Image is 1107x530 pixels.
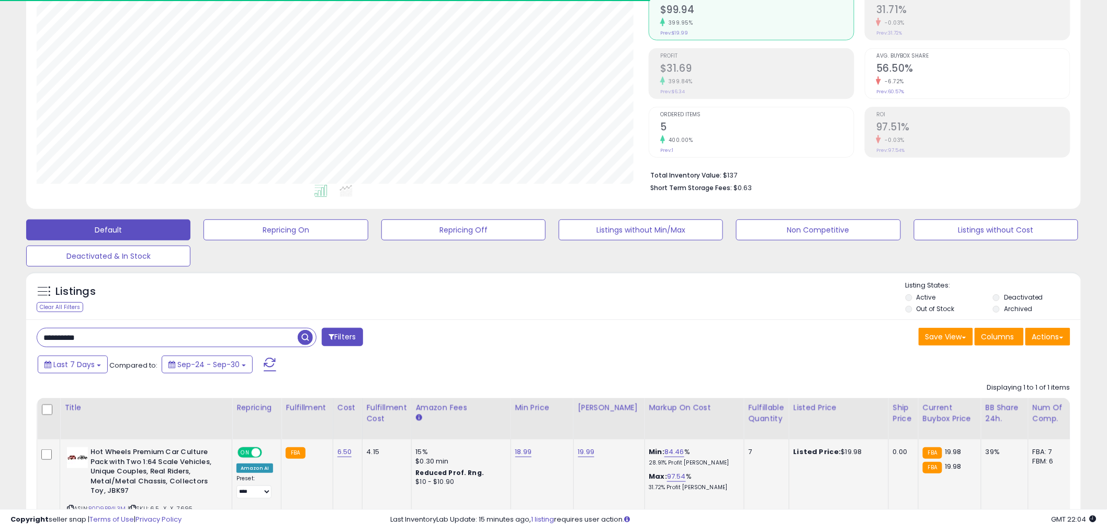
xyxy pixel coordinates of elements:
[986,402,1024,424] div: BB Share 24h.
[236,402,277,413] div: Repricing
[67,447,88,468] img: 310hMlfZTJL._SL40_.jpg
[416,402,506,413] div: Amazon Fees
[987,383,1070,393] div: Displaying 1 to 1 of 1 items
[876,121,1070,135] h2: 97.51%
[135,514,182,524] a: Privacy Policy
[649,402,740,413] div: Markup on Cost
[660,62,854,76] h2: $31.69
[981,332,1014,342] span: Columns
[578,447,595,457] a: 19.99
[286,402,328,413] div: Fulfillment
[664,447,684,457] a: 84.46
[37,302,83,312] div: Clear All Filters
[650,183,732,192] b: Short Term Storage Fees:
[10,514,49,524] strong: Copyright
[649,484,736,491] p: 31.72% Profit [PERSON_NAME]
[660,30,688,36] small: Prev: $19.99
[416,478,503,487] div: $10 - $10.90
[337,447,352,457] a: 6.50
[919,328,973,346] button: Save View
[239,448,252,457] span: ON
[391,515,1097,525] div: Last InventoryLab Update: 15 minutes ago, requires user action.
[876,112,1070,118] span: ROI
[986,447,1020,457] div: 39%
[876,89,904,95] small: Prev: 60.57%
[876,147,905,153] small: Prev: 97.54%
[1025,328,1070,346] button: Actions
[416,457,503,466] div: $0.30 min
[893,402,914,424] div: Ship Price
[88,504,126,513] a: B0D9BP4L3M
[177,359,240,370] span: Sep-24 - Sep-30
[649,447,736,467] div: %
[261,448,277,457] span: OFF
[945,447,962,457] span: 19.98
[10,515,182,525] div: seller snap | |
[64,402,228,413] div: Title
[660,4,854,18] h2: $99.94
[515,447,532,457] a: 18.99
[975,328,1024,346] button: Columns
[128,504,193,513] span: | SKU: 6.5_X_X_7695
[649,459,736,467] p: 28.91% Profit [PERSON_NAME]
[286,447,305,459] small: FBA
[665,78,693,85] small: 399.84%
[38,356,108,373] button: Last 7 Days
[923,462,942,473] small: FBA
[645,398,744,439] th: The percentage added to the cost of goods (COGS) that forms the calculator for Min & Max prices.
[736,219,900,240] button: Non Competitive
[26,219,190,240] button: Default
[667,471,686,482] a: 97.54
[650,171,721,180] b: Total Inventory Value:
[416,413,422,423] small: Amazon Fees.
[1004,304,1032,313] label: Archived
[733,183,752,193] span: $0.63
[914,219,1078,240] button: Listings without Cost
[945,461,962,471] span: 19.98
[416,468,484,477] b: Reduced Prof. Rng.
[89,514,134,524] a: Terms of Use
[322,328,363,346] button: Filters
[532,514,555,524] a: 1 listing
[204,219,368,240] button: Repricing On
[91,447,218,499] b: Hot Wheels Premium Car Culture Pack with Two 1:64 Scale Vehicles, Unique Couples, Real Riders, Me...
[649,472,736,491] div: %
[749,402,785,424] div: Fulfillable Quantity
[881,78,904,85] small: -6.72%
[381,219,546,240] button: Repricing Off
[1004,293,1043,302] label: Deactivated
[236,463,273,473] div: Amazon AI
[906,281,1081,291] p: Listing States:
[1033,402,1071,424] div: Num of Comp.
[1033,447,1067,457] div: FBA: 7
[665,136,693,144] small: 400.00%
[162,356,253,373] button: Sep-24 - Sep-30
[660,89,685,95] small: Prev: $6.34
[416,447,503,457] div: 15%
[1052,514,1097,524] span: 2025-10-8 22:04 GMT
[749,447,781,457] div: 7
[794,447,841,457] b: Listed Price:
[876,30,902,36] small: Prev: 31.72%
[876,4,1070,18] h2: 31.71%
[55,284,96,299] h5: Listings
[26,246,190,267] button: Deactivated & In Stock
[893,447,910,457] div: 0.00
[923,447,942,459] small: FBA
[917,293,936,302] label: Active
[660,121,854,135] h2: 5
[53,359,95,370] span: Last 7 Days
[367,402,407,424] div: Fulfillment Cost
[650,168,1063,181] li: $137
[881,136,905,144] small: -0.03%
[578,402,640,413] div: [PERSON_NAME]
[109,360,157,370] span: Compared to:
[876,53,1070,59] span: Avg. Buybox Share
[337,402,358,413] div: Cost
[923,402,977,424] div: Current Buybox Price
[559,219,723,240] button: Listings without Min/Max
[876,62,1070,76] h2: 56.50%
[665,19,693,27] small: 399.95%
[794,447,880,457] div: $19.98
[660,112,854,118] span: Ordered Items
